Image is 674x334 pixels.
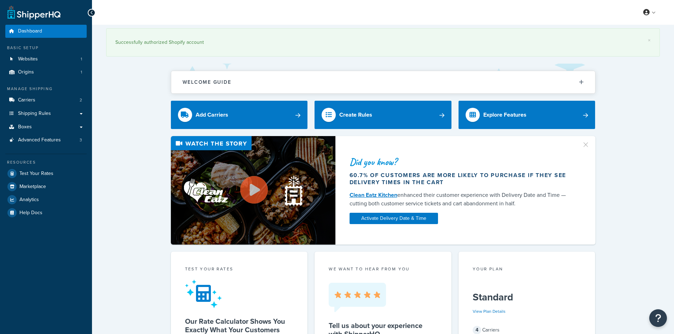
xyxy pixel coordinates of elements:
button: Welcome Guide [171,71,595,93]
a: Origins1 [5,66,87,79]
a: Marketplace [5,180,87,193]
img: Video thumbnail [171,136,335,245]
a: Dashboard [5,25,87,38]
div: Successfully authorized Shopify account [115,37,651,47]
a: Explore Features [459,101,595,129]
a: Shipping Rules [5,107,87,120]
div: Resources [5,159,87,165]
div: Add Carriers [196,110,228,120]
div: 60.7% of customers are more likely to purchase if they see delivery times in the cart [350,172,573,186]
a: View Plan Details [473,308,506,315]
li: Origins [5,66,87,79]
li: Carriers [5,94,87,107]
button: Open Resource Center [649,309,667,327]
a: Activate Delivery Date & Time [350,213,438,224]
span: Boxes [18,124,32,130]
a: Advanced Features3 [5,134,87,147]
span: Dashboard [18,28,42,34]
span: Carriers [18,97,35,103]
div: Did you know? [350,157,573,167]
a: Boxes [5,121,87,134]
h5: Standard [473,292,581,303]
div: Explore Features [483,110,526,120]
span: 3 [80,137,82,143]
span: Analytics [19,197,39,203]
span: Shipping Rules [18,111,51,117]
span: Help Docs [19,210,42,216]
span: Test Your Rates [19,171,53,177]
a: Websites1 [5,53,87,66]
a: Create Rules [315,101,451,129]
span: 1 [81,56,82,62]
h2: Welcome Guide [183,80,231,85]
li: Advanced Features [5,134,87,147]
div: Your Plan [473,266,581,274]
div: Manage Shipping [5,86,87,92]
div: Test your rates [185,266,294,274]
div: Basic Setup [5,45,87,51]
a: Clean Eatz Kitchen [350,191,397,199]
a: × [648,37,651,43]
a: Test Your Rates [5,167,87,180]
span: Websites [18,56,38,62]
a: Analytics [5,193,87,206]
li: Websites [5,53,87,66]
span: Origins [18,69,34,75]
div: enhanced their customer experience with Delivery Date and Time — cutting both customer service ti... [350,191,573,208]
div: Create Rules [339,110,372,120]
span: 2 [80,97,82,103]
a: Help Docs [5,206,87,219]
a: Add Carriers [171,101,308,129]
a: Carriers2 [5,94,87,107]
span: 1 [81,69,82,75]
p: we want to hear from you [329,266,437,272]
span: Advanced Features [18,137,61,143]
span: Marketplace [19,184,46,190]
